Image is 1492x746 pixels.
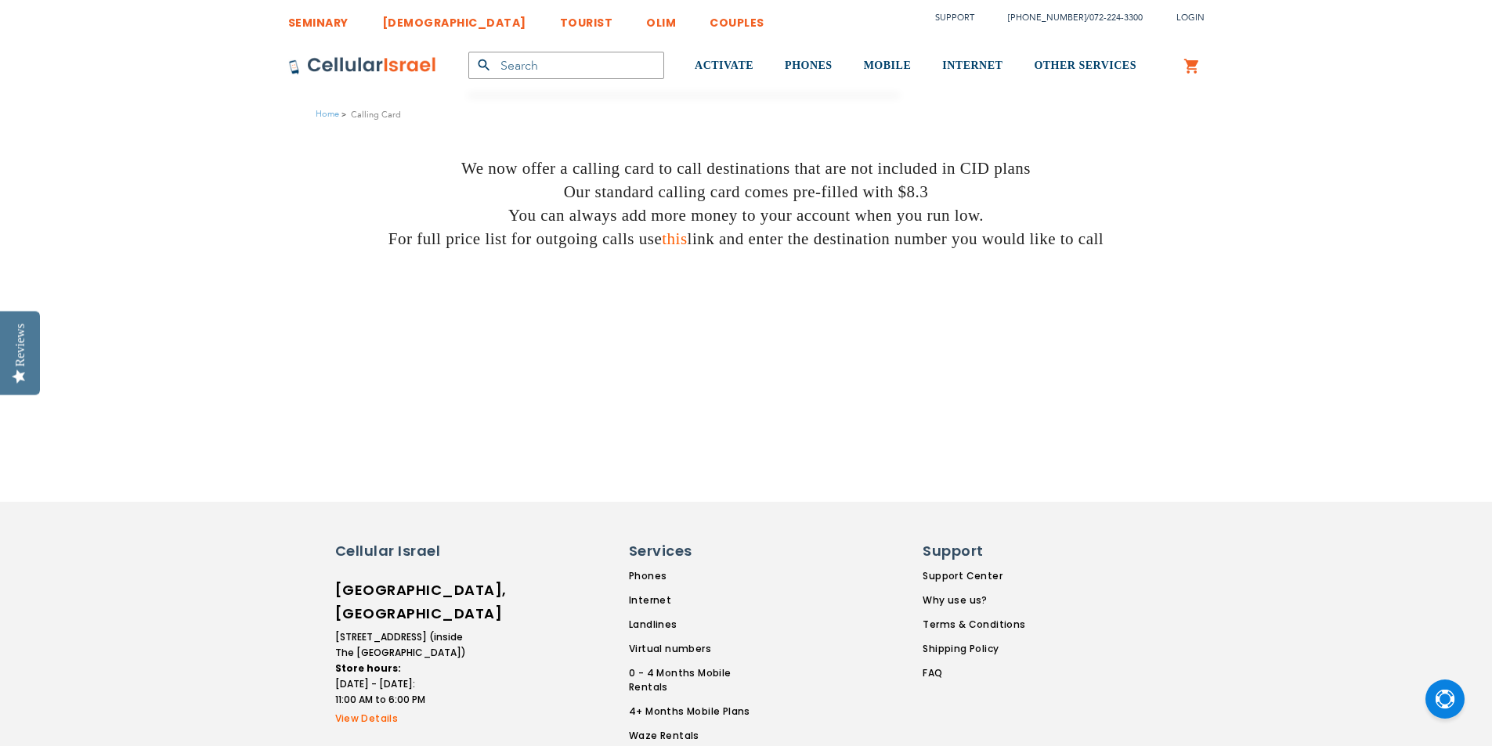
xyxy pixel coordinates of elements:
[864,59,912,71] span: MOBILE
[864,37,912,96] a: MOBILE
[629,618,771,632] a: Landlines
[646,4,676,33] a: OLIM
[12,204,1480,228] h4: You can always add more money to your account when you run low.
[923,541,1016,561] h6: Support
[695,37,753,96] a: ACTIVATE
[351,107,401,122] strong: Calling Card
[12,181,1480,204] h4: Our standard calling card comes pre-filled with $8.3
[560,4,613,33] a: TOURIST
[629,541,762,561] h6: Services
[785,37,833,96] a: PHONES
[923,569,1025,583] a: Support Center
[942,59,1002,71] span: INTERNET
[12,157,1480,181] h4: We now offer a calling card to call destinations that are not included in CID plans
[1008,12,1086,23] a: [PHONE_NUMBER]
[629,705,771,719] a: 4+ Months Mobile Plans
[629,666,771,694] a: 0 - 4 Months Mobile Rentals
[629,569,771,583] a: Phones
[1089,12,1143,23] a: 072-224-3300
[695,59,753,71] span: ACTIVATE
[710,4,764,33] a: COUPLES
[1176,12,1205,23] span: Login
[785,59,833,71] span: PHONES
[288,4,349,33] a: SEMINARY
[335,541,468,561] h6: Cellular Israel
[935,12,974,23] a: Support
[923,666,1025,680] a: FAQ
[923,618,1025,632] a: Terms & Conditions
[288,56,437,75] img: Cellular Israel Logo
[468,52,664,79] input: Search
[12,228,1480,251] h4: For full price list for outgoing calls use link and enter the destination number you would like t...
[335,578,468,625] h6: [GEOGRAPHIC_DATA], [GEOGRAPHIC_DATA]
[923,642,1025,656] a: Shipping Policy
[382,4,526,33] a: [DEMOGRAPHIC_DATA]
[629,729,771,743] a: Waze Rentals
[335,712,468,726] a: View Details
[923,593,1025,607] a: Why use us?
[316,108,339,120] a: Home
[1034,37,1136,96] a: OTHER SERVICES
[13,323,27,366] div: Reviews
[662,229,687,248] a: this
[629,642,771,656] a: Virtual numbers
[942,37,1002,96] a: INTERNET
[335,661,401,675] strong: Store hours:
[1034,59,1136,71] span: OTHER SERVICES
[629,593,771,607] a: Internet
[335,629,468,708] li: [STREET_ADDRESS] (inside The [GEOGRAPHIC_DATA]) [DATE] - [DATE]: 11:00 AM to 6:00 PM
[992,6,1143,29] li: /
